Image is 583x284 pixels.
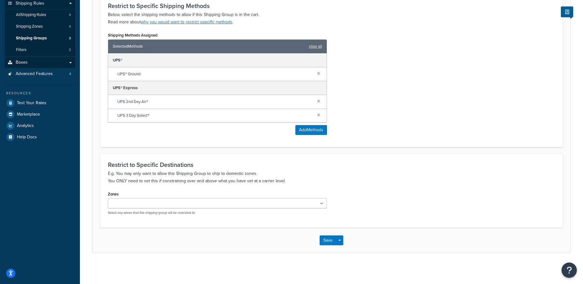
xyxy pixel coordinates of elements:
[108,2,555,9] h3: Restrict to Specific Shipping Methods
[108,11,555,26] p: Below, select the shipping methods to allow if this Shipping Group is in the cart. Read more about .
[117,70,312,78] span: UPS® Ground
[5,33,75,44] li: Shipping Groups
[5,97,75,108] a: Test Your Rates
[108,211,327,215] p: Select any zones that this shipping group will be restricted to
[69,12,71,18] span: 4
[5,132,75,143] a: Help Docs
[5,44,75,56] a: Filters3
[17,101,46,106] span: Test Your Rates
[16,1,44,6] span: Shipping Rules
[5,21,75,32] li: Shipping Zones
[17,112,40,117] span: Marketplace
[108,53,327,67] div: UPS®
[108,33,158,37] label: Shipping Methods Assigned
[16,12,46,18] span: All Shipping Rules
[561,6,573,17] button: Show Help Docs
[17,123,34,128] span: Analytics
[69,36,71,41] span: 3
[108,81,327,95] div: UPS® Express
[117,97,312,106] span: UPS 2nd Day Air®
[5,33,75,44] a: Shipping Groups3
[561,262,577,278] button: Open Resource Center
[108,161,555,168] h3: Restrict to Specific Destinations
[69,47,71,53] span: 3
[108,192,119,196] label: Zones
[5,68,75,80] a: Advanced Features4
[117,111,312,120] span: UPS 3 Day Select®
[16,24,43,29] span: Shipping Zones
[69,71,71,77] span: 4
[69,24,71,29] span: 4
[320,235,336,245] button: Save
[17,135,37,140] span: Help Docs
[5,91,75,96] div: Resources
[5,21,75,32] a: Shipping Zones4
[16,60,28,65] span: Boxes
[5,44,75,56] li: Filters
[5,57,75,68] a: Boxes
[309,42,322,51] a: clear all
[16,36,47,41] span: Shipping Groups
[5,68,75,80] li: Advanced Features
[5,9,75,21] a: AllShipping Rules4
[295,125,327,135] button: AddMethods
[5,109,75,120] a: Marketplace
[5,120,75,131] a: Analytics
[113,42,306,51] span: Selected Methods
[141,19,232,25] a: why you would want to restrict specific methods
[16,47,26,53] span: Filters
[16,71,53,77] span: Advanced Features
[108,170,555,185] p: E.g. You may only want to allow this Shipping Group to ship to domestic zones. You ONLY need to s...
